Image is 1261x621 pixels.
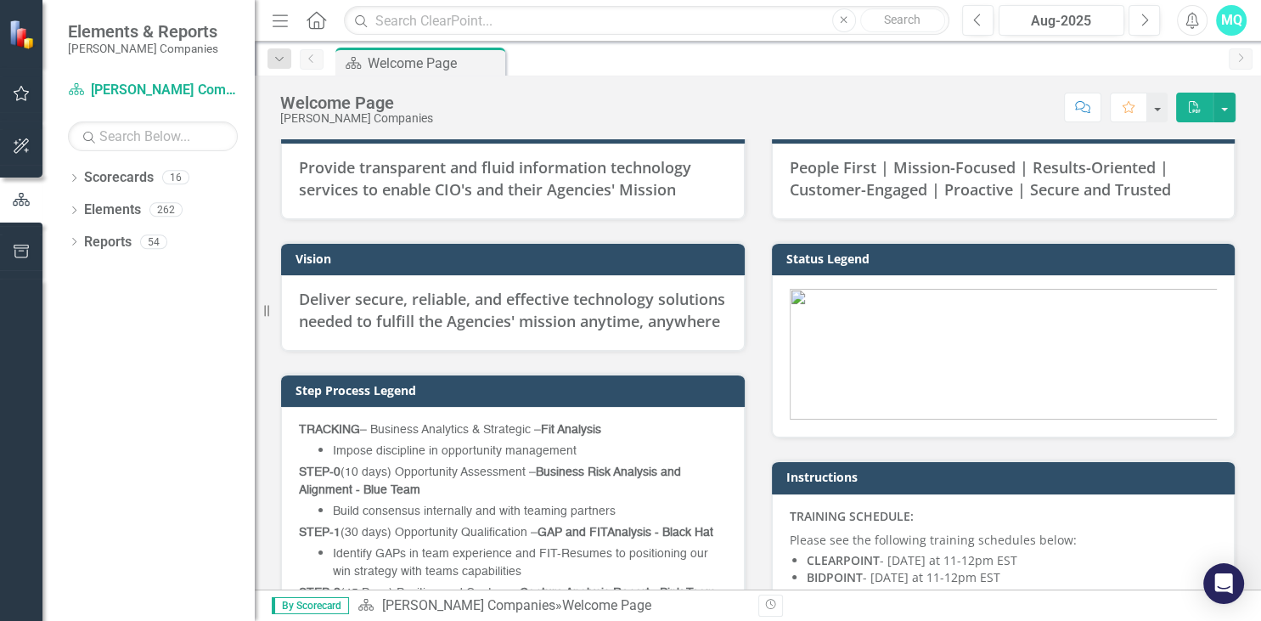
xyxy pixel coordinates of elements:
[1203,563,1244,604] div: Open Intercom Messenger
[299,527,341,539] strong: STEP-1
[68,42,218,55] small: [PERSON_NAME] Companies
[807,569,1218,586] li: - [DATE] at 11-12pm EST
[333,505,616,517] span: Build consensus internally and with teaming partners
[299,424,360,436] strong: TRACKING
[607,527,713,539] strong: Analysis - Black Hat
[68,121,238,151] input: Search Below...
[299,466,341,478] strong: STEP-0
[807,569,863,585] strong: BIDPOINT
[786,252,1227,265] h3: Status Legend
[333,445,577,457] span: Impose discipline in opportunity management
[299,157,691,200] span: Provide transparent and fluid information technology services to enable CIO's and their Agencies'...
[68,81,238,100] a: [PERSON_NAME] Companies
[790,289,1218,420] img: image%20v3.png
[786,471,1227,483] h3: Instructions
[381,597,555,613] a: [PERSON_NAME] Companies
[1216,5,1247,36] button: MQ
[296,252,736,265] h3: Vision
[807,552,1218,569] li: - [DATE] at 11-12pm EST
[357,596,745,616] div: »
[1005,11,1119,31] div: Aug-2025
[807,552,880,568] strong: CLEARPOINT
[280,93,433,112] div: Welcome Page
[68,21,218,42] span: Elements & Reports
[790,157,1171,200] span: People First | Mission-Focused | Results-Oriented | Customer-Engaged | Proactive | Secure and Tru...
[299,466,681,496] strong: Business Risk Analysis and Alignment - Blue Team
[296,384,736,397] h3: Step Process Legend
[341,587,393,599] span: (45 Days)
[299,587,660,599] span: Position and Capture –
[299,466,681,496] span: (10 days) Opportunity Assessment –
[999,5,1125,36] button: Aug-2025
[333,548,708,578] span: Identify GAPs in team experience and FIT-Resumes to positioning our win strategy with teams capab...
[807,586,1218,603] li: - [DATE] at 11-12pm EST
[541,424,601,436] strong: Fit Analysis
[299,527,713,539] span: (30 days) Opportunity Qualification –
[149,203,183,217] div: 262
[84,168,154,188] a: Scorecards
[272,597,349,614] span: By Scorecard
[520,587,650,599] strong: Capture Analysis Report
[884,13,920,26] span: Search
[561,597,650,613] div: Welcome Page
[299,424,601,436] span: – Business Analytics & Strategic –
[344,6,949,36] input: Search ClearPoint...
[790,508,914,524] strong: TRAINING SCHEDULE:
[538,527,607,539] strong: GAP and FIT
[299,587,341,599] strong: STEP-2
[8,19,38,48] img: ClearPoint Strategy
[140,234,167,249] div: 54
[84,233,132,252] a: Reports
[280,112,433,125] div: [PERSON_NAME] Companies
[860,8,945,32] button: Search
[653,587,660,599] strong: –
[807,586,864,602] strong: PINPOINT
[84,200,141,220] a: Elements
[368,53,501,74] div: Welcome Page
[162,171,189,185] div: 16
[299,289,725,331] span: Deliver secure, reliable, and effective technology solutions needed to fulfill the Agencies' miss...
[790,528,1218,549] p: Please see the following training schedules below:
